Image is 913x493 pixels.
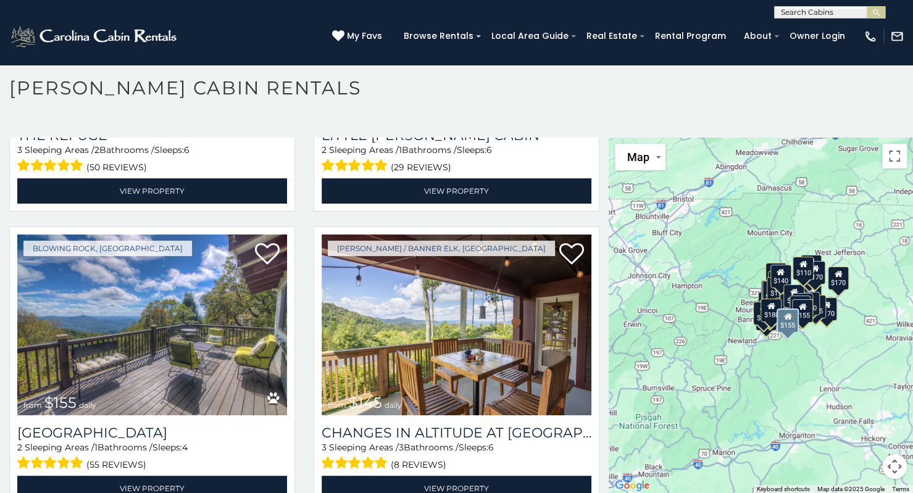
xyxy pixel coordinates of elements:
span: 2 [94,144,99,155]
span: from [23,400,42,410]
span: $155 [44,394,77,412]
span: Map data ©2025 Google [817,486,885,492]
div: $170 [816,297,837,320]
img: Cloud Forest Lane [17,234,287,415]
span: daily [385,400,402,410]
div: $170 [767,277,788,300]
div: $110 [793,257,814,280]
a: Local Area Guide [485,27,575,46]
h3: Changes in Altitude at Echota [322,425,591,441]
a: Rental Program [649,27,732,46]
div: $170 [828,266,849,289]
span: 2 [17,442,22,453]
a: Blowing Rock, [GEOGRAPHIC_DATA] [23,241,192,256]
span: 6 [184,144,190,155]
button: Change map style [615,144,665,170]
div: $170 [804,260,825,284]
div: $185 [790,296,811,319]
span: daily [79,400,96,410]
span: (8 reviews) [391,457,446,473]
a: My Favs [332,30,385,43]
a: Cloud Forest Lane from $155 daily [17,234,287,415]
div: $175 [791,293,812,317]
a: Changes in Altitude at Echota from $145 daily [322,234,591,415]
a: Owner Login [783,27,851,46]
img: mail-regular-white.png [890,30,904,43]
span: 1 [399,144,402,155]
span: (55 reviews) [86,457,146,473]
div: $150 [801,281,822,305]
div: $140 [753,302,774,325]
img: phone-regular-white.png [864,30,877,43]
a: About [738,27,778,46]
a: [PERSON_NAME] / Banner Elk, [GEOGRAPHIC_DATA] [328,241,555,256]
a: Real Estate [580,27,643,46]
div: $170 [801,255,822,278]
span: 1 [94,442,98,453]
img: White-1-2.png [9,24,180,49]
div: Sleeping Areas / Bathrooms / Sleeps: [17,144,287,175]
a: Add to favorites [255,242,280,268]
div: Sleeping Areas / Bathrooms / Sleeps: [17,441,287,473]
img: Changes in Altitude at Echota [322,234,591,415]
div: $130 [798,292,819,315]
div: $115 [761,280,782,304]
div: $140 [770,265,791,288]
div: $115 [804,295,825,318]
span: My Favs [347,30,382,43]
span: (50 reviews) [86,159,147,175]
div: $125 [798,262,819,286]
div: $229 [762,280,783,304]
button: Map camera controls [882,454,907,479]
a: Terms (opens in new tab) [892,486,909,492]
div: $180 [761,298,782,321]
span: 6 [488,442,494,453]
span: (29 reviews) [391,159,451,175]
span: 3 [17,144,22,155]
span: from [328,400,346,410]
span: 6 [486,144,492,155]
span: 3 [399,442,404,453]
a: View Property [17,178,287,204]
span: 4 [182,442,188,453]
button: Toggle fullscreen view [882,144,907,168]
div: $155 [792,299,813,323]
a: Browse Rentals [398,27,480,46]
h3: Cloud Forest Lane [17,425,287,441]
span: Map [627,151,649,164]
a: View Property [322,178,591,204]
a: [GEOGRAPHIC_DATA] [17,425,287,441]
span: 2 [322,144,327,155]
div: Sleeping Areas / Bathrooms / Sleeps: [322,144,591,175]
div: Sleeping Areas / Bathrooms / Sleeps: [322,441,591,473]
div: $155 [777,308,799,333]
div: $185 [765,262,786,286]
div: $190 [756,307,777,330]
span: $145 [349,394,382,412]
a: Changes in Altitude at [GEOGRAPHIC_DATA] [322,425,591,441]
a: Add to favorites [559,242,584,268]
div: $190 [783,284,804,307]
span: 3 [322,442,327,453]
